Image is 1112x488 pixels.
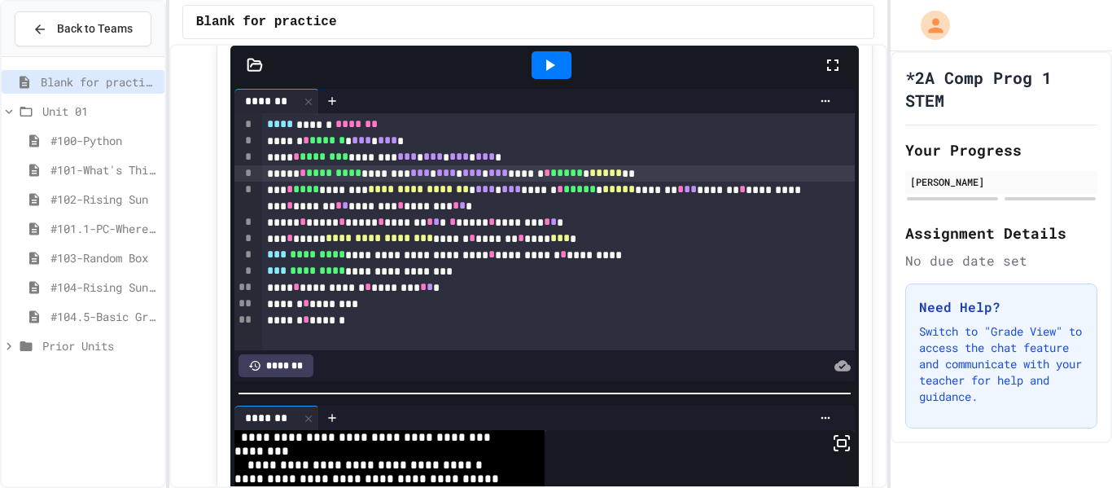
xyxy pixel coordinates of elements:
span: Blank for practice [196,12,337,32]
span: Back to Teams [57,20,133,37]
p: Switch to "Grade View" to access the chat feature and communicate with your teacher for help and ... [919,323,1084,405]
span: #100-Python [50,132,158,149]
span: #104.5-Basic Graphics Review [50,308,158,325]
div: No due date set [905,251,1097,270]
h2: Your Progress [905,138,1097,161]
button: Back to Teams [15,11,151,46]
span: Blank for practice [41,73,158,90]
div: [PERSON_NAME] [910,174,1092,189]
span: Prior Units [42,337,158,354]
h3: Need Help? [919,297,1084,317]
span: #103-Random Box [50,249,158,266]
span: #102-Rising Sun [50,191,158,208]
span: #104-Rising Sun Plus [50,279,158,296]
h1: *2A Comp Prog 1 STEM [905,66,1097,112]
span: #101-What's This ?? [50,161,158,178]
span: Unit 01 [42,103,158,120]
div: My Account [904,7,954,44]
span: #101.1-PC-Where am I? [50,220,158,237]
h2: Assignment Details [905,222,1097,244]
